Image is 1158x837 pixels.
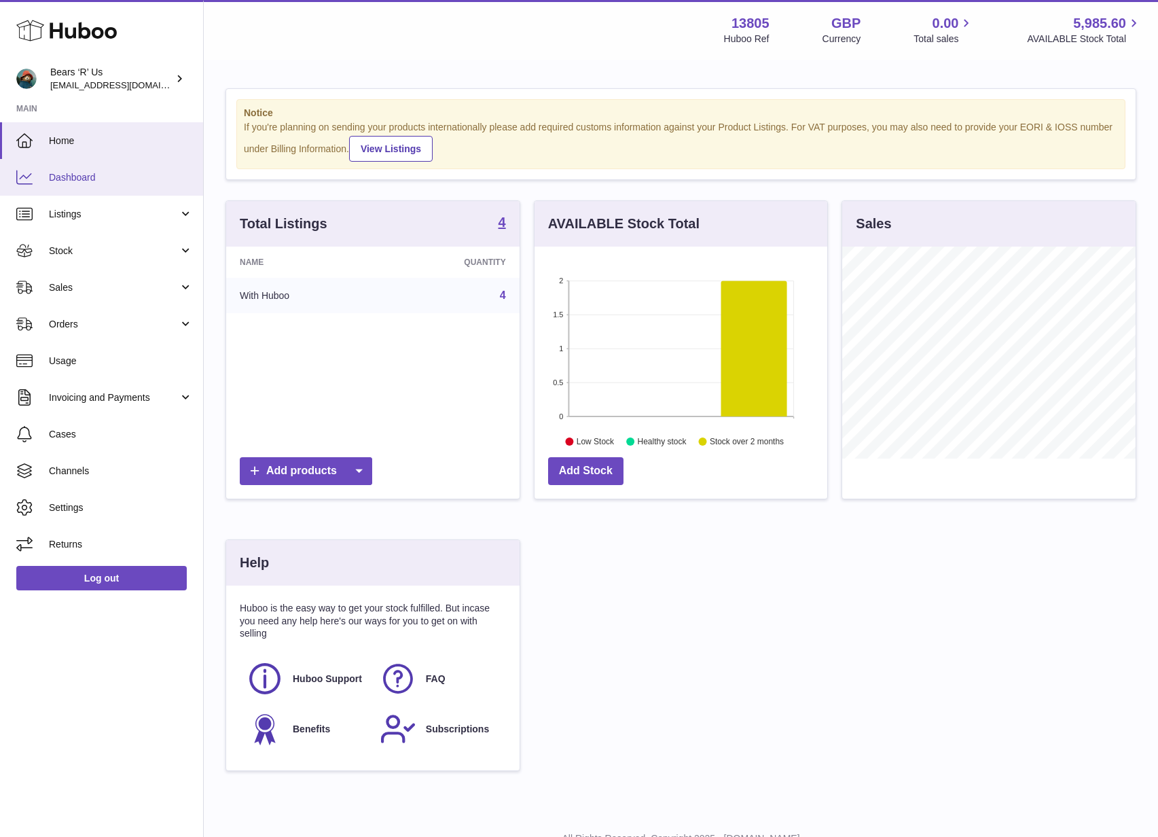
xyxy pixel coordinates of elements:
span: Huboo Support [293,673,362,685]
strong: 4 [499,215,506,229]
text: 1.5 [553,310,563,319]
span: Sales [49,281,179,294]
div: If you're planning on sending your products internationally please add required customs informati... [244,121,1118,162]
h3: Sales [856,215,891,233]
text: Stock over 2 months [710,437,784,446]
span: Cases [49,428,193,441]
span: AVAILABLE Stock Total [1027,33,1142,46]
span: Listings [49,208,179,221]
span: 5,985.60 [1073,14,1126,33]
a: 4 [500,289,506,301]
th: Quantity [381,247,520,278]
text: Healthy stock [637,437,687,446]
strong: GBP [831,14,861,33]
strong: Notice [244,107,1118,120]
span: Orders [49,318,179,331]
td: With Huboo [226,278,381,313]
a: 5,985.60 AVAILABLE Stock Total [1027,14,1142,46]
a: 0.00 Total sales [913,14,974,46]
a: Add products [240,457,372,485]
a: Add Stock [548,457,623,485]
span: [EMAIL_ADDRESS][DOMAIN_NAME] [50,79,200,90]
text: 0 [559,412,563,421]
a: Log out [16,566,187,590]
span: Subscriptions [426,723,489,736]
th: Name [226,247,381,278]
img: bears-r-us@huboo.com [16,69,37,89]
p: Huboo is the easy way to get your stock fulfilled. But incase you need any help here's our ways f... [240,602,506,641]
span: Benefits [293,723,330,736]
span: Returns [49,538,193,551]
span: Usage [49,355,193,368]
div: Currency [822,33,861,46]
a: Benefits [247,711,366,747]
text: 0.5 [553,378,563,387]
span: Dashboard [49,171,193,184]
text: 1 [559,344,563,353]
text: Low Stock [577,437,615,446]
h3: AVAILABLE Stock Total [548,215,700,233]
span: Settings [49,501,193,514]
a: 4 [499,215,506,232]
span: Home [49,135,193,147]
div: Huboo Ref [724,33,770,46]
span: FAQ [426,673,446,685]
h3: Total Listings [240,215,327,233]
span: Total sales [913,33,974,46]
a: Subscriptions [380,711,499,747]
a: Huboo Support [247,660,366,697]
h3: Help [240,554,269,572]
div: Bears ‘R’ Us [50,66,173,92]
span: Invoicing and Payments [49,391,179,404]
span: Channels [49,465,193,478]
span: 0.00 [933,14,959,33]
text: 2 [559,277,563,285]
a: FAQ [380,660,499,697]
strong: 13805 [731,14,770,33]
span: Stock [49,245,179,257]
a: View Listings [349,136,433,162]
